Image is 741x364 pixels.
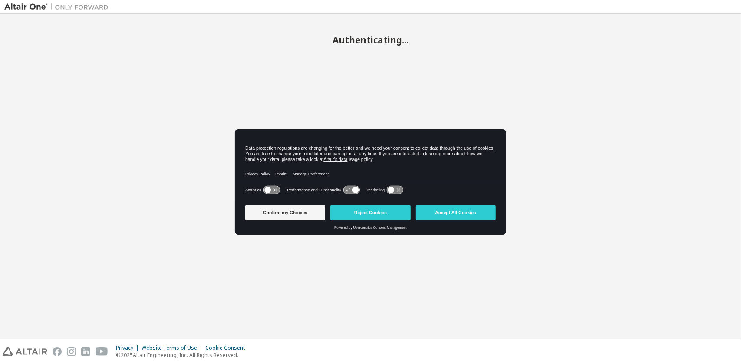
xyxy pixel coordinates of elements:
img: instagram.svg [67,347,76,356]
div: Website Terms of Use [142,344,205,351]
img: facebook.svg [53,347,62,356]
img: youtube.svg [96,347,108,356]
div: Privacy [116,344,142,351]
div: Cookie Consent [205,344,250,351]
h2: Authenticating... [4,34,737,46]
img: altair_logo.svg [3,347,47,356]
img: Altair One [4,3,113,11]
img: linkedin.svg [81,347,90,356]
p: © 2025 Altair Engineering, Inc. All Rights Reserved. [116,351,250,359]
